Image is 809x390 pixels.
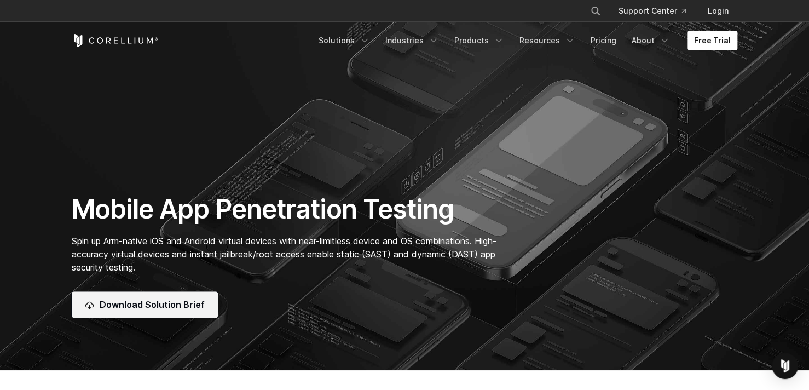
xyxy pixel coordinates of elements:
a: Industries [379,31,446,50]
a: Free Trial [687,31,737,50]
div: Open Intercom Messenger [772,353,798,379]
h1: Mobile App Penetration Testing [72,193,508,226]
a: About [625,31,677,50]
a: Products [448,31,511,50]
div: Navigation Menu [312,31,737,50]
a: Login [699,1,737,21]
a: Corellium Home [72,34,159,47]
a: Pricing [584,31,623,50]
span: Download Solution Brief [100,298,205,311]
span: Spin up Arm-native iOS and Android virtual devices with near-limitless device and OS combinations... [72,236,496,273]
button: Search [586,1,605,21]
a: Solutions [312,31,377,50]
a: Download Solution Brief [72,291,218,318]
a: Support Center [610,1,695,21]
div: Navigation Menu [577,1,737,21]
a: Resources [513,31,582,50]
